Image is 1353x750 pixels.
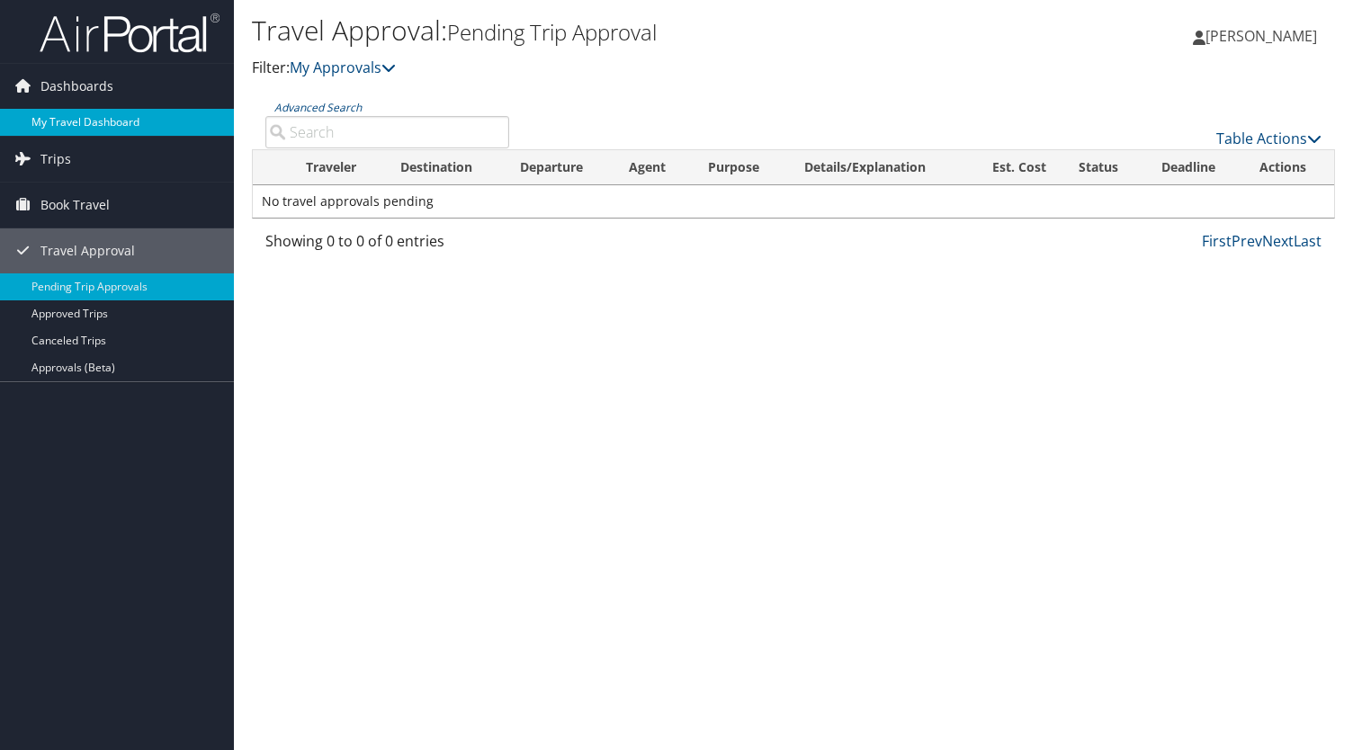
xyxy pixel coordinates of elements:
h1: Travel Approval: [252,12,974,49]
th: Actions [1243,150,1334,185]
th: Est. Cost: activate to sort column ascending [963,150,1062,185]
span: Dashboards [40,64,113,109]
a: Next [1262,231,1294,251]
td: No travel approvals pending [253,185,1334,218]
th: Departure: activate to sort column ascending [504,150,613,185]
img: airportal-logo.png [40,12,220,54]
th: Agent [613,150,692,185]
th: Destination: activate to sort column ascending [384,150,504,185]
a: Advanced Search [274,100,362,115]
th: Status: activate to sort column ascending [1062,150,1144,185]
div: Showing 0 to 0 of 0 entries [265,230,509,261]
p: Filter: [252,57,974,80]
th: Details/Explanation [788,150,964,185]
a: First [1202,231,1232,251]
small: Pending Trip Approval [447,17,657,47]
a: Prev [1232,231,1262,251]
th: Purpose [692,150,787,185]
span: Book Travel [40,183,110,228]
a: [PERSON_NAME] [1193,9,1335,63]
span: Travel Approval [40,228,135,273]
span: Trips [40,137,71,182]
span: [PERSON_NAME] [1205,26,1317,46]
th: Deadline: activate to sort column descending [1145,150,1244,185]
a: Last [1294,231,1322,251]
th: Traveler: activate to sort column ascending [290,150,384,185]
input: Advanced Search [265,116,509,148]
a: My Approvals [290,58,396,77]
a: Table Actions [1216,129,1322,148]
